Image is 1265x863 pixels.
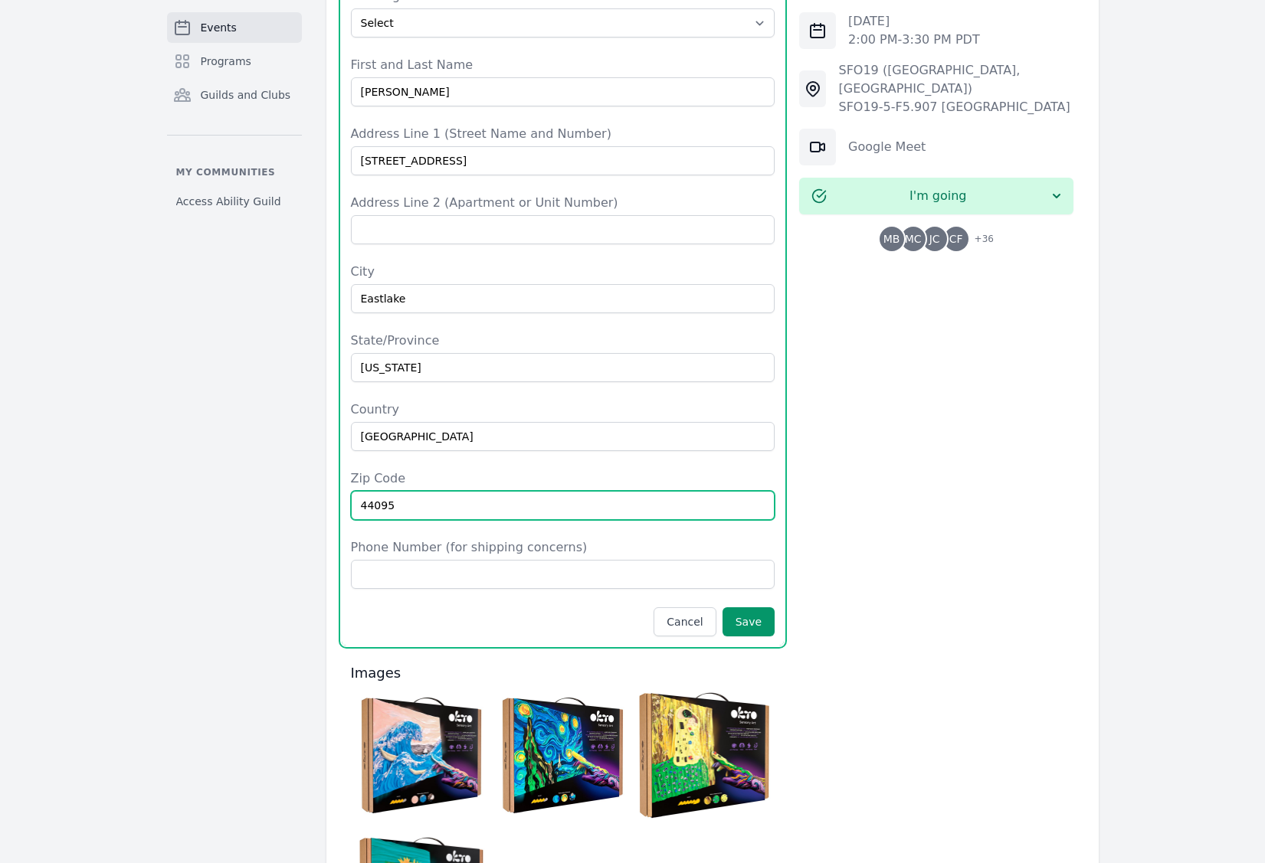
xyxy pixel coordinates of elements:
[848,139,926,154] a: Google Meet
[167,12,302,43] a: Events
[167,80,302,110] a: Guilds and Clubs
[848,12,980,31] p: [DATE]
[351,400,775,419] label: Country
[351,664,775,682] h3: Images
[965,230,994,251] span: + 36
[351,56,775,74] label: First and Last Name
[201,87,291,103] span: Guilds and Clubs
[949,234,963,244] span: CF
[201,54,251,69] span: Programs
[827,187,1049,205] span: I'm going
[723,607,775,636] button: Save
[167,46,302,77] a: Programs
[929,234,940,244] span: JC
[351,194,775,212] label: Address Line 2 (Apartment or Unit Number)
[355,688,489,822] img: 81sKqrW26UL.jpg
[351,538,775,557] label: Phone Number (for shipping concerns)
[637,688,772,822] img: gOKT10006.jpg
[654,607,716,636] button: Cancel
[496,688,630,822] img: 81mQHuKOr2L.jpg
[848,31,980,49] p: 2:00 PM - 3:30 PM PDT
[905,234,922,244] span: MC
[838,61,1073,98] div: SFO19 ([GEOGRAPHIC_DATA], [GEOGRAPHIC_DATA])
[351,332,775,350] label: State/Province
[167,188,302,215] a: Access Ability Guild
[201,20,237,35] span: Events
[176,194,281,209] span: Access Ability Guild
[838,98,1073,116] div: SFO19-5-F5.907 [GEOGRAPHIC_DATA]
[799,178,1073,214] button: I'm going
[167,12,302,215] nav: Sidebar
[167,166,302,178] p: My communities
[883,234,900,244] span: MB
[351,469,775,488] label: Zip Code
[351,125,775,143] label: Address Line 1 (Street Name and Number)
[351,263,775,281] label: City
